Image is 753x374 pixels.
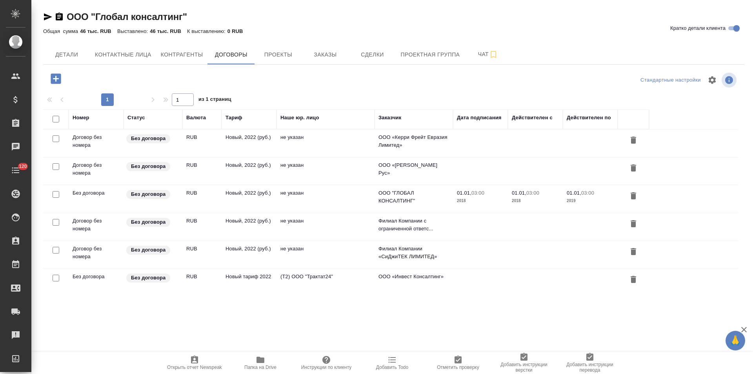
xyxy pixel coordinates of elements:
[67,11,187,22] a: ООО "Глобал консалтинг"
[182,185,222,213] td: RUB
[276,130,375,157] td: не указан
[161,50,203,60] span: Контрагенты
[55,12,64,22] button: Скопировать ссылку
[222,185,276,213] td: Новый, 2022 (руб.)
[198,95,231,106] span: из 1 страниц
[627,217,640,232] button: Удалить
[187,28,227,34] p: К выставлению:
[378,133,449,149] p: ООО «Керри Фрейт Евразия Лимитед»
[722,73,738,88] span: Посмотреть информацию
[670,24,726,32] span: Кратко детали клиента
[182,213,222,241] td: RUB
[69,213,124,241] td: Договор без номера
[729,332,742,349] span: 🙏
[276,269,375,296] td: (Т2) ООО "Трактат24"
[131,274,166,282] p: Без договора
[457,190,471,196] p: 01.01,
[222,213,276,241] td: Новый, 2022 (руб.)
[222,157,276,185] td: Новый, 2022 (руб.)
[469,49,507,59] span: Чат
[80,28,117,34] p: 46 тыс. RUB
[567,190,581,196] p: 01.01,
[14,162,32,170] span: 120
[131,190,166,198] p: Без договора
[703,71,722,89] span: Настроить таблицу
[222,269,276,296] td: Новый тариф 2022
[69,269,124,296] td: Без договора
[127,114,145,122] div: Статус
[69,241,124,268] td: Договор без номера
[227,28,249,34] p: 0 RUB
[400,50,460,60] span: Проектная группа
[512,114,553,122] div: Действителен с
[306,50,344,60] span: Заказы
[48,50,85,60] span: Детали
[627,273,640,287] button: Удалить
[378,273,449,281] p: ООО «Инвест Консалтинг»
[212,50,250,60] span: Договоры
[276,157,375,185] td: не указан
[222,130,276,157] td: Новый, 2022 (руб.)
[489,50,498,59] svg: Подписаться
[131,135,166,142] p: Без договора
[43,28,80,34] p: Общая сумма
[526,190,539,196] p: 03:00
[378,114,401,122] div: Заказчик
[457,114,502,122] div: Дата подписания
[378,245,449,261] p: Филиал Компании «СиДжиТЕК ЛИМИТЕД»
[276,213,375,241] td: не указан
[69,157,124,185] td: Договор без номера
[131,218,166,226] p: Без договора
[276,185,375,213] td: не указан
[69,185,124,213] td: Без договора
[638,74,703,86] div: split button
[378,161,449,177] p: ООО «[PERSON_NAME] Рус»
[567,197,614,205] p: 2019
[259,50,297,60] span: Проекты
[182,157,222,185] td: RUB
[471,190,484,196] p: 03:00
[131,246,166,254] p: Без договора
[186,114,206,122] div: Валюта
[627,245,640,259] button: Удалить
[512,190,526,196] p: 01.01,
[131,162,166,170] p: Без договора
[276,241,375,268] td: не указан
[567,114,611,122] div: Действителен по
[45,71,67,87] button: Добавить договор
[95,50,151,60] span: Контактные лица
[150,28,187,34] p: 46 тыс. RUB
[378,217,449,233] p: Филиал Компании с ограниченной ответс...
[2,161,29,180] a: 120
[726,331,745,350] button: 🙏
[378,189,449,205] p: ООО "ГЛОБАЛ КОНСАЛТИНГ"
[222,241,276,268] td: Новый, 2022 (руб.)
[182,241,222,268] td: RUB
[512,197,559,205] p: 2018
[581,190,594,196] p: 03:00
[226,114,242,122] div: Тариф
[69,130,124,157] td: Договор без номера
[627,161,640,176] button: Удалить
[73,114,89,122] div: Номер
[353,50,391,60] span: Сделки
[457,197,504,205] p: 2018
[182,269,222,296] td: RUB
[280,114,319,122] div: Наше юр. лицо
[627,133,640,148] button: Удалить
[117,28,150,34] p: Выставлено:
[43,12,53,22] button: Скопировать ссылку для ЯМессенджера
[182,130,222,157] td: RUB
[627,189,640,204] button: Удалить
